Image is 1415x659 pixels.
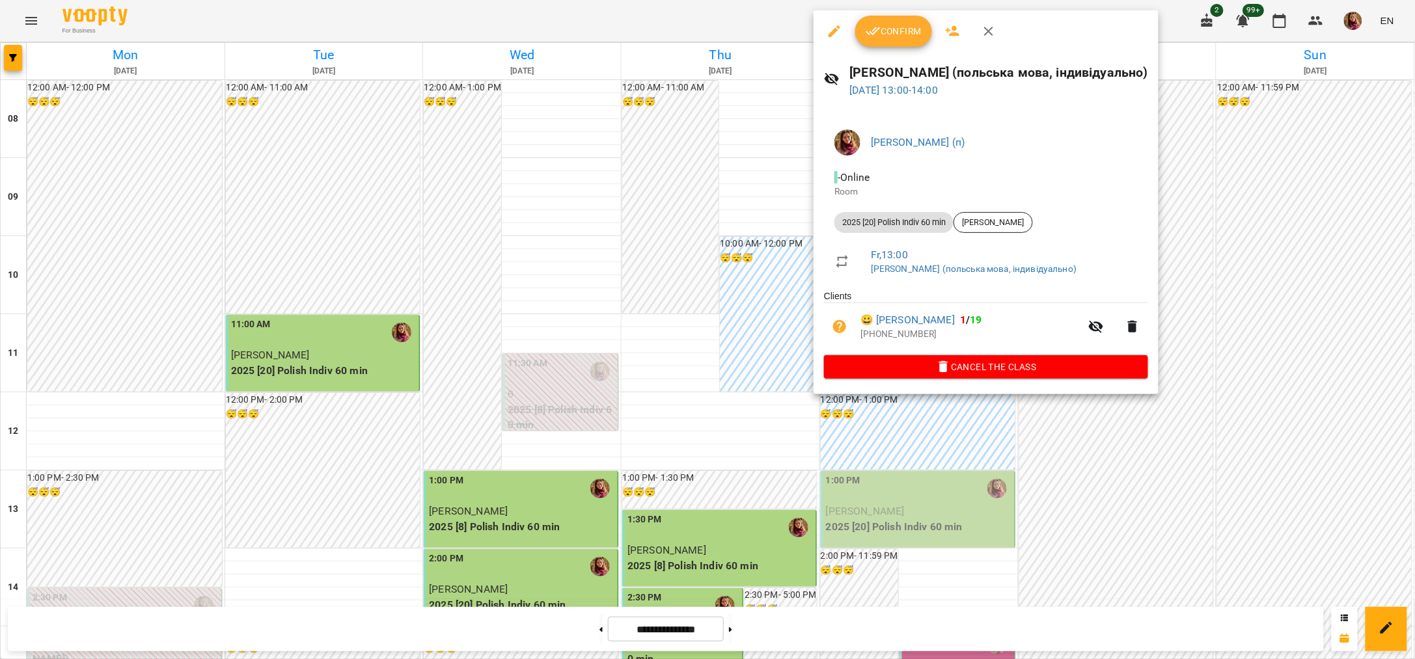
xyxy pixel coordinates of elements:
[960,314,966,326] span: 1
[954,212,1033,233] div: [PERSON_NAME]
[871,136,965,148] a: [PERSON_NAME] (п)
[824,355,1148,379] button: Cancel the class
[855,16,932,47] button: Confirm
[834,171,873,183] span: - Online
[866,23,922,39] span: Confirm
[834,217,954,228] span: 2025 [20] Polish Indiv 60 min
[834,129,860,155] img: 4fb94bb6ae1e002b961ceeb1b4285021.JPG
[834,185,1138,198] p: Room
[860,328,1080,341] p: [PHONE_NUMBER]
[824,289,1148,355] ul: Clients
[871,249,908,261] a: Fr , 13:00
[860,312,955,328] a: 😀 [PERSON_NAME]
[850,84,939,96] a: [DATE] 13:00-14:00
[834,359,1138,375] span: Cancel the class
[824,311,855,342] button: Unpaid. Bill the attendance?
[954,217,1032,228] span: [PERSON_NAME]
[871,263,1077,274] a: [PERSON_NAME] (польська мова, індивідуально)
[850,62,1148,83] h6: [PERSON_NAME] (польська мова, індивідуально)
[970,314,982,326] span: 19
[960,314,982,326] b: /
